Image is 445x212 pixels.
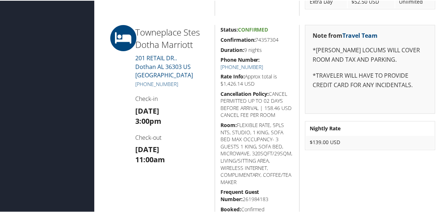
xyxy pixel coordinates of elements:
[221,121,294,185] h5: FLEXIBLE RATE, 5PLS NTS, STUDIO, 1 KING, SOFA BED MAX OCCUPANCY- 3 GUESTS 1 KING, SOFA BED, MICRO...
[135,53,193,79] a: 201 RETAIL DR..Dothan AL 36303 US [GEOGRAPHIC_DATA]
[135,116,161,126] strong: 3:00pm
[306,122,434,135] th: Nightly Rate
[135,80,178,87] a: [PHONE_NUMBER]
[221,25,238,32] strong: Status:
[221,36,294,43] h5: 74357304
[135,25,209,50] h2: Towneplace Stes Dotha Marriott
[238,25,268,32] span: Confirmed
[342,31,378,39] a: Travel Team
[221,56,260,62] strong: Phone Number:
[221,63,263,70] a: [PHONE_NUMBER]
[313,45,428,64] p: *[PERSON_NAME] LOCUMS WILL COVER ROOM AND TAX AND PARKING.
[221,90,294,118] h5: CANCEL PERMITTED UP TO 02 DAYS BEFORE ARRIVAL | 158.46 USD CANCEL FEE PER ROOM
[221,46,294,53] h5: 9 nights
[221,73,294,87] h5: Approx total is $1,426.14 USD
[313,71,428,89] p: *TRAVELER WILL HAVE TO PROVIDE CREDIT CARD FOR ANY INCIDENTALS.
[221,121,237,128] strong: Room:
[313,31,378,39] strong: Note from
[221,188,294,202] h5: 261984183
[221,46,244,53] strong: Duration:
[135,94,209,102] h4: Check-in
[306,135,434,148] td: $139.00 USD
[221,90,269,97] strong: Cancellation Policy:
[135,154,165,164] strong: 11:00am
[135,144,159,154] strong: [DATE]
[135,133,209,141] h4: Check-out
[221,73,245,79] strong: Rate Info:
[221,36,256,42] strong: Confirmation:
[221,188,259,202] strong: Frequent Guest Number:
[135,106,159,115] strong: [DATE]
